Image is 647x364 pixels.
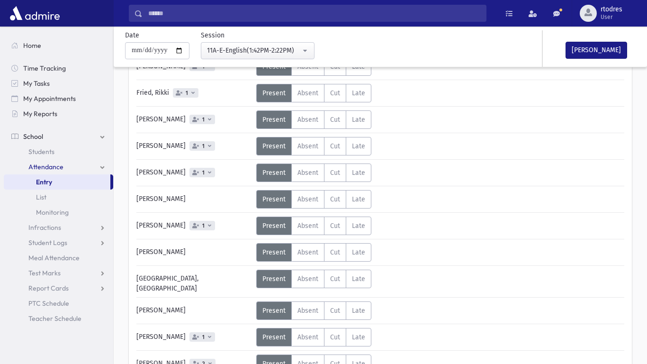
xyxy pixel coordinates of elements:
button: [PERSON_NAME] [566,42,627,59]
span: Meal Attendance [28,254,80,262]
span: Late [352,116,365,124]
span: Student Logs [28,238,67,247]
span: PTC Schedule [28,299,69,308]
span: Late [352,195,365,203]
a: Monitoring [4,205,113,220]
span: 1 [200,334,207,340]
span: Present [262,248,286,256]
div: AttTypes [256,301,371,320]
span: 1 [200,143,207,149]
span: Absent [297,333,318,341]
div: AttTypes [256,190,371,209]
span: Present [262,142,286,150]
span: Present [262,169,286,177]
span: Attendance [28,163,63,171]
a: Time Tracking [4,61,113,76]
span: Absent [297,195,318,203]
div: AttTypes [256,328,371,346]
span: Report Cards [28,284,69,292]
span: Late [352,275,365,283]
span: 1 [200,117,207,123]
span: Late [352,222,365,230]
span: Absent [297,222,318,230]
span: rtodres [601,6,622,13]
div: 11A-E-English(1:42PM-2:22PM) [207,45,301,55]
span: User [601,13,622,21]
span: Late [352,89,365,97]
span: Absent [297,89,318,97]
input: Search [143,5,486,22]
span: Late [352,248,365,256]
span: Teacher Schedule [28,314,81,323]
div: [PERSON_NAME] [132,110,256,129]
span: Absent [297,248,318,256]
div: [PERSON_NAME] [132,243,256,262]
span: Cut [330,222,340,230]
span: Absent [297,142,318,150]
span: Present [262,89,286,97]
span: Cut [330,248,340,256]
span: Cut [330,169,340,177]
span: Cut [330,142,340,150]
span: Absent [297,307,318,315]
a: School [4,129,113,144]
a: Test Marks [4,265,113,281]
a: PTC Schedule [4,296,113,311]
span: 1 [184,90,190,96]
span: My Reports [23,109,57,118]
span: Present [262,116,286,124]
a: Report Cards [4,281,113,296]
a: My Appointments [4,91,113,106]
div: [PERSON_NAME] [132,217,256,235]
a: Teacher Schedule [4,311,113,326]
span: Cut [330,307,340,315]
a: Students [4,144,113,159]
span: Cut [330,275,340,283]
div: AttTypes [256,137,371,155]
div: [GEOGRAPHIC_DATA], [GEOGRAPHIC_DATA] [132,270,256,293]
div: AttTypes [256,164,371,182]
span: My Tasks [23,79,50,88]
span: School [23,132,43,141]
span: 1 [200,170,207,176]
span: Students [28,147,54,156]
div: [PERSON_NAME] [132,164,256,182]
label: Date [125,30,139,40]
span: My Appointments [23,94,76,103]
span: Monitoring [36,208,69,217]
a: Student Logs [4,235,113,250]
span: Late [352,307,365,315]
span: Present [262,195,286,203]
span: Absent [297,116,318,124]
img: AdmirePro [8,4,62,23]
span: Absent [297,275,318,283]
span: Absent [297,169,318,177]
div: AttTypes [256,110,371,129]
label: Session [201,30,225,40]
a: Attendance [4,159,113,174]
span: Present [262,222,286,230]
a: List [4,190,113,205]
div: Fried, Rikki [132,84,256,102]
span: Cut [330,195,340,203]
span: Present [262,275,286,283]
a: Meal Attendance [4,250,113,265]
span: Late [352,169,365,177]
span: Present [262,307,286,315]
a: Infractions [4,220,113,235]
div: AttTypes [256,84,371,102]
span: Present [262,333,286,341]
span: Time Tracking [23,64,66,73]
div: AttTypes [256,243,371,262]
span: Cut [330,116,340,124]
span: 1 [200,223,207,229]
span: Cut [330,89,340,97]
div: [PERSON_NAME] [132,328,256,346]
span: Entry [36,178,52,186]
span: Infractions [28,223,61,232]
span: Test Marks [28,269,61,277]
div: AttTypes [256,270,371,288]
span: Late [352,142,365,150]
div: [PERSON_NAME] [132,190,256,209]
a: Home [4,38,113,53]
